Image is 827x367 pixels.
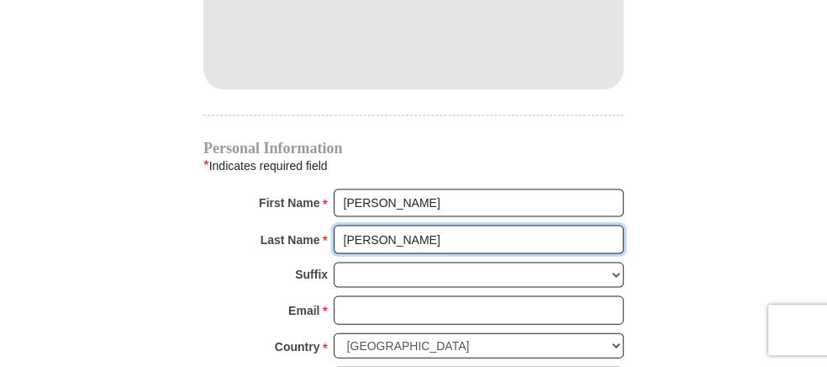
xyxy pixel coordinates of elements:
[261,228,320,252] strong: Last Name
[288,299,319,322] strong: Email
[275,335,320,359] strong: Country
[259,191,319,215] strong: First Name
[203,141,624,155] h4: Personal Information
[203,155,624,177] div: Indicates required field
[295,263,328,286] strong: Suffix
